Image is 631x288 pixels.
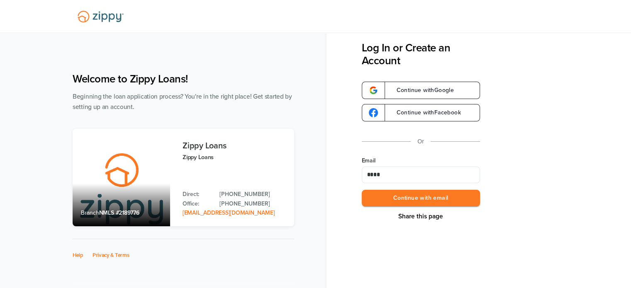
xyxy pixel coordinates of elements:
img: google-logo [369,86,378,95]
p: Direct: [183,190,211,199]
span: Continue with Facebook [388,110,461,116]
button: Continue with email [362,190,480,207]
a: google-logoContinue withFacebook [362,104,480,121]
p: Zippy Loans [183,152,286,162]
h1: Welcome to Zippy Loans! [73,73,294,85]
span: NMLS #2189776 [99,209,139,216]
img: Lender Logo [73,7,129,26]
a: google-logoContinue withGoogle [362,82,480,99]
a: Office Phone: 512-975-2947 [219,199,286,208]
a: Privacy & Terms [93,252,129,259]
label: Email [362,157,480,165]
a: Email Address: zippyguide@zippymh.com [183,209,275,216]
a: Direct Phone: 512-975-2947 [219,190,286,199]
span: Beginning the loan application process? You're in the right place! Get started by setting up an a... [73,93,292,111]
p: Office: [183,199,211,208]
img: google-logo [369,108,378,117]
span: Continue with Google [388,87,454,93]
button: Share This Page [396,212,446,220]
a: Help [73,252,83,259]
h3: Log In or Create an Account [362,41,480,67]
span: Branch [81,209,99,216]
h3: Zippy Loans [183,141,286,150]
p: Or [417,136,424,147]
input: Email Address [362,167,480,183]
